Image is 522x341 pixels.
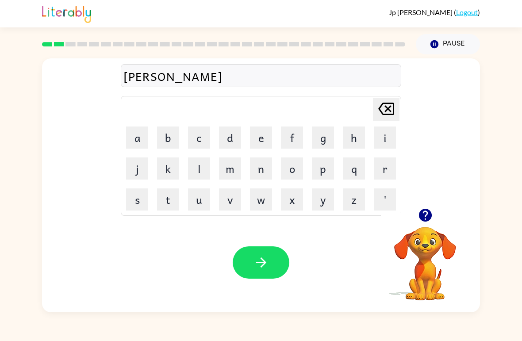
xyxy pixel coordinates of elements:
[219,157,241,180] button: m
[281,188,303,211] button: x
[157,126,179,149] button: b
[188,157,210,180] button: l
[416,34,480,54] button: Pause
[219,126,241,149] button: d
[281,126,303,149] button: f
[381,213,469,302] video: Your browser must support playing .mp4 files to use Literably. Please try using another browser.
[281,157,303,180] button: o
[312,157,334,180] button: p
[188,126,210,149] button: c
[343,126,365,149] button: h
[374,126,396,149] button: i
[312,126,334,149] button: g
[456,8,478,16] a: Logout
[250,157,272,180] button: n
[343,188,365,211] button: z
[250,188,272,211] button: w
[250,126,272,149] button: e
[312,188,334,211] button: y
[123,67,399,85] div: [PERSON_NAME]
[389,8,454,16] span: Jp [PERSON_NAME]
[188,188,210,211] button: u
[343,157,365,180] button: q
[219,188,241,211] button: v
[126,157,148,180] button: j
[157,188,179,211] button: t
[126,126,148,149] button: a
[374,188,396,211] button: '
[42,4,91,23] img: Literably
[126,188,148,211] button: s
[374,157,396,180] button: r
[157,157,179,180] button: k
[389,8,480,16] div: ( )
